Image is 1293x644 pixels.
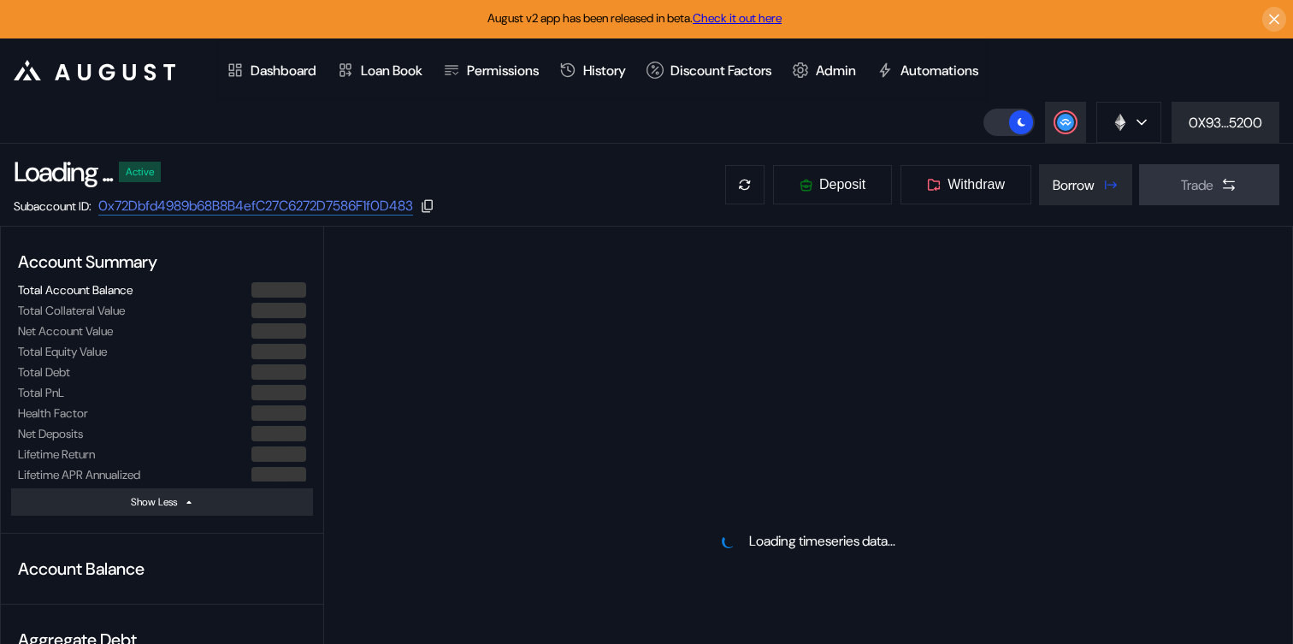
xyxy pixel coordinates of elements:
[18,344,107,359] div: Total Equity Value
[18,364,70,380] div: Total Debt
[749,532,895,550] div: Loading timeseries data...
[18,323,113,339] div: Net Account Value
[816,62,856,80] div: Admin
[18,405,88,421] div: Health Factor
[1189,114,1262,132] div: 0X93...5200
[11,488,313,516] button: Show Less
[900,62,978,80] div: Automations
[18,303,125,318] div: Total Collateral Value
[11,551,313,587] div: Account Balance
[693,10,782,26] a: Check it out here
[948,177,1005,192] span: Withdraw
[251,62,316,80] div: Dashboard
[433,38,549,102] a: Permissions
[18,385,64,400] div: Total PnL
[583,62,626,80] div: History
[216,38,327,102] a: Dashboard
[549,38,636,102] a: History
[14,198,92,214] div: Subaccount ID:
[327,38,433,102] a: Loan Book
[131,495,177,509] div: Show Less
[782,38,866,102] a: Admin
[1111,113,1130,132] img: chain logo
[18,282,133,298] div: Total Account Balance
[900,164,1032,205] button: Withdraw
[1139,164,1279,205] button: Trade
[18,467,140,482] div: Lifetime APR Annualized
[487,10,782,26] span: August v2 app has been released in beta.
[361,62,422,80] div: Loan Book
[866,38,989,102] a: Automations
[1181,176,1213,194] div: Trade
[98,197,413,216] a: 0x72Dbfd4989b68B8B4efC27C6272D7586F1f0D483
[1096,102,1161,143] button: chain logo
[1172,102,1279,143] button: 0X93...5200
[772,164,893,205] button: Deposit
[819,177,865,192] span: Deposit
[18,446,95,462] div: Lifetime Return
[721,534,735,547] img: pending
[11,244,313,280] div: Account Summary
[1039,164,1132,205] button: Borrow
[14,154,112,190] div: Loading ...
[467,62,539,80] div: Permissions
[636,38,782,102] a: Discount Factors
[126,166,154,178] div: Active
[18,426,83,441] div: Net Deposits
[670,62,771,80] div: Discount Factors
[1053,176,1095,194] div: Borrow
